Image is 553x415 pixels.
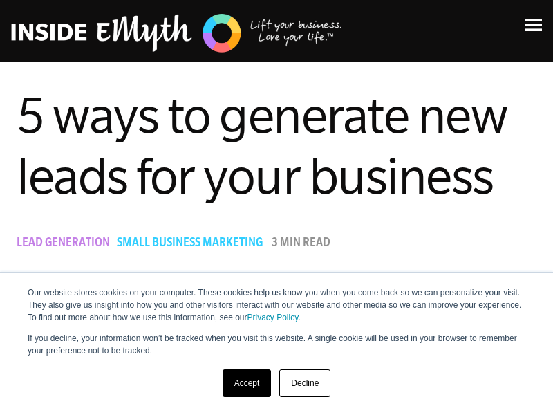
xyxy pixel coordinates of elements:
[117,237,270,251] a: Small Business Marketing
[28,286,525,324] p: Our website stores cookies on your computer. These cookies help us know you when you come back so...
[484,349,553,415] iframe: Chat Widget
[117,237,263,251] span: Small Business Marketing
[247,313,299,322] a: Privacy Policy
[223,369,272,397] a: Accept
[272,237,330,251] p: 3 min read
[17,237,117,251] a: Lead Generation
[17,86,507,204] span: 5 ways to generate new leads for your business
[11,12,343,54] img: EMyth Business Coaching
[279,369,330,397] a: Decline
[17,237,110,251] span: Lead Generation
[525,19,542,31] img: Open Menu
[28,332,525,357] p: If you decline, your information won’t be tracked when you visit this website. A single cookie wi...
